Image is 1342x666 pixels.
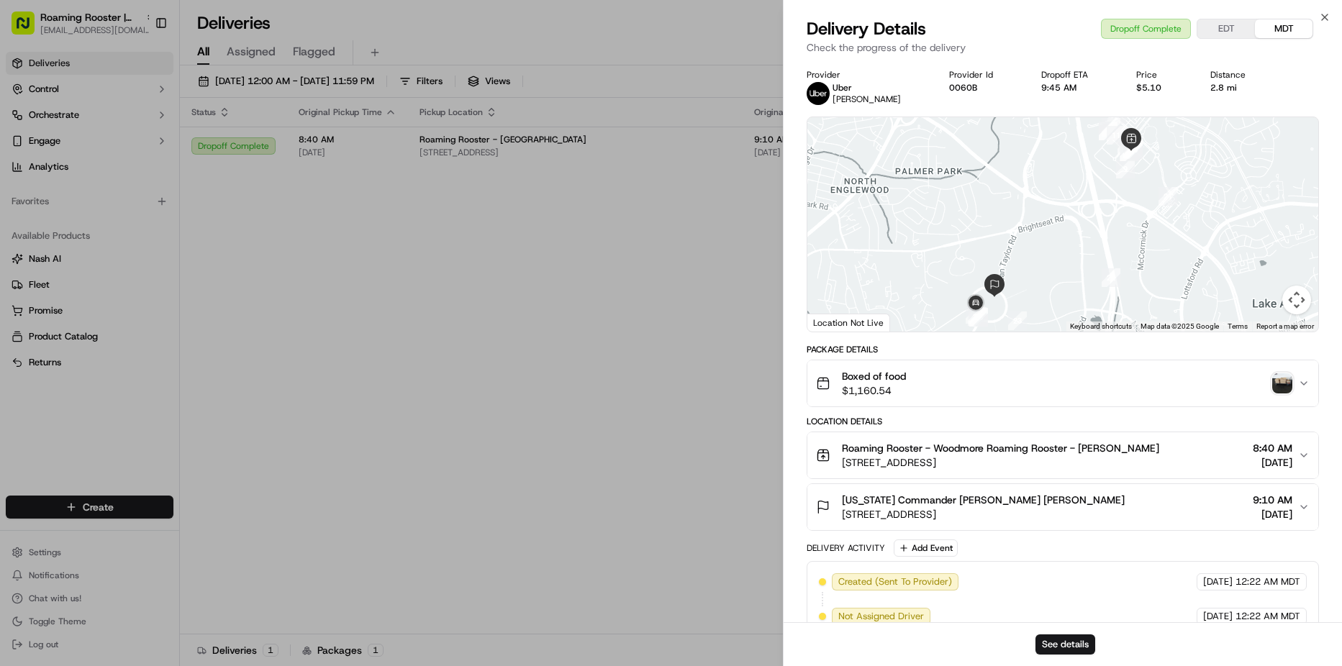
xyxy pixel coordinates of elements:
[1228,322,1248,330] a: Terms (opens in new tab)
[14,58,262,81] p: Welcome 👋
[807,416,1319,427] div: Location Details
[807,484,1318,530] button: [US_STATE] Commander [PERSON_NAME] [PERSON_NAME][STREET_ADDRESS]9:10 AM[DATE]
[1102,118,1120,137] div: 8
[838,610,924,623] span: Not Assigned Driver
[9,316,116,342] a: 📗Knowledge Base
[1070,321,1132,332] button: Keyboard shortcuts
[1159,187,1177,206] div: 21
[30,137,56,163] img: 1727276513143-84d647e1-66c0-4f92-a045-3c9f9f5dfd92
[45,262,191,273] span: [PERSON_NAME] [PERSON_NAME]
[65,152,198,163] div: We're available if you need us!
[194,223,199,234] span: •
[807,432,1318,478] button: Roaming Rooster - Woodmore Roaming Rooster - [PERSON_NAME][STREET_ADDRESS]8:40 AM[DATE]
[807,314,890,332] div: Location Not Live
[1253,455,1292,470] span: [DATE]
[833,93,901,105] span: [PERSON_NAME]
[1203,610,1233,623] span: [DATE]
[968,307,987,326] div: 27
[14,209,37,232] img: Joana Marie Avellanoza
[245,142,262,159] button: Start new chat
[1041,69,1113,81] div: Dropoff ETA
[894,539,958,557] button: Add Event
[1120,142,1138,161] div: 17
[1210,82,1271,93] div: 2.8 mi
[842,507,1125,521] span: [STREET_ADDRESS]
[1255,19,1312,38] button: MDT
[1136,82,1187,93] div: $5.10
[811,313,858,332] a: Open this area in Google Maps (opens a new window)
[143,357,174,368] span: Pylon
[116,316,237,342] a: 💻API Documentation
[807,17,926,40] span: Delivery Details
[201,223,231,234] span: [DATE]
[1099,122,1117,140] div: 7
[14,187,96,199] div: Past conversations
[1035,634,1095,654] button: See details
[842,369,906,383] span: Boxed of food
[807,40,1319,55] p: Check the progress of the delivery
[14,248,37,271] img: Joana Marie Avellanoza
[842,383,906,398] span: $1,160.54
[14,137,40,163] img: 1736555255976-a54dd68f-1ca7-489b-9aae-adbdc363a1c4
[1253,441,1292,455] span: 8:40 AM
[1236,575,1300,588] span: 12:22 AM MDT
[1236,610,1300,623] span: 12:22 AM MDT
[1253,507,1292,521] span: [DATE]
[1272,373,1292,393] img: photo_proof_of_delivery image
[37,93,259,108] input: Got a question? Start typing here...
[201,262,231,273] span: [DATE]
[1210,69,1271,81] div: Distance
[1117,135,1136,154] div: 10
[1120,142,1139,161] div: 18
[949,82,977,93] button: 0060B
[136,321,231,336] span: API Documentation
[969,308,988,327] div: 26
[65,137,236,152] div: Start new chat
[842,441,1159,455] span: Roaming Rooster - Woodmore Roaming Rooster - [PERSON_NAME]
[1203,575,1233,588] span: [DATE]
[14,14,43,43] img: Nash
[122,323,133,334] div: 💻
[1197,19,1255,38] button: EDT
[29,263,40,274] img: 1736555255976-a54dd68f-1ca7-489b-9aae-adbdc363a1c4
[842,455,1159,470] span: [STREET_ADDRESS]
[1107,126,1125,145] div: 11
[807,344,1319,355] div: Package Details
[949,69,1018,81] div: Provider Id
[807,69,926,81] div: Provider
[1141,322,1219,330] span: Map data ©2025 Google
[833,82,901,93] p: Uber
[1282,286,1311,314] button: Map camera controls
[1008,311,1027,330] div: 23
[45,223,191,234] span: [PERSON_NAME] [PERSON_NAME]
[223,184,262,201] button: See all
[194,262,199,273] span: •
[29,224,40,235] img: 1736555255976-a54dd68f-1ca7-489b-9aae-adbdc363a1c4
[1102,268,1120,287] div: 22
[807,360,1318,406] button: Boxed of food$1,160.54photo_proof_of_delivery image
[811,313,858,332] img: Google
[14,323,26,334] div: 📗
[842,493,1125,507] span: [US_STATE] Commander [PERSON_NAME] [PERSON_NAME]
[1136,69,1187,81] div: Price
[1256,322,1314,330] a: Report a map error
[1116,160,1135,178] div: 9
[29,321,110,336] span: Knowledge Base
[807,82,830,105] img: uber-new-logo.jpeg
[1253,493,1292,507] span: 9:10 AM
[101,356,174,368] a: Powered byPylon
[1041,82,1113,93] div: 9:45 AM
[838,575,952,588] span: Created (Sent To Provider)
[807,542,885,554] div: Delivery Activity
